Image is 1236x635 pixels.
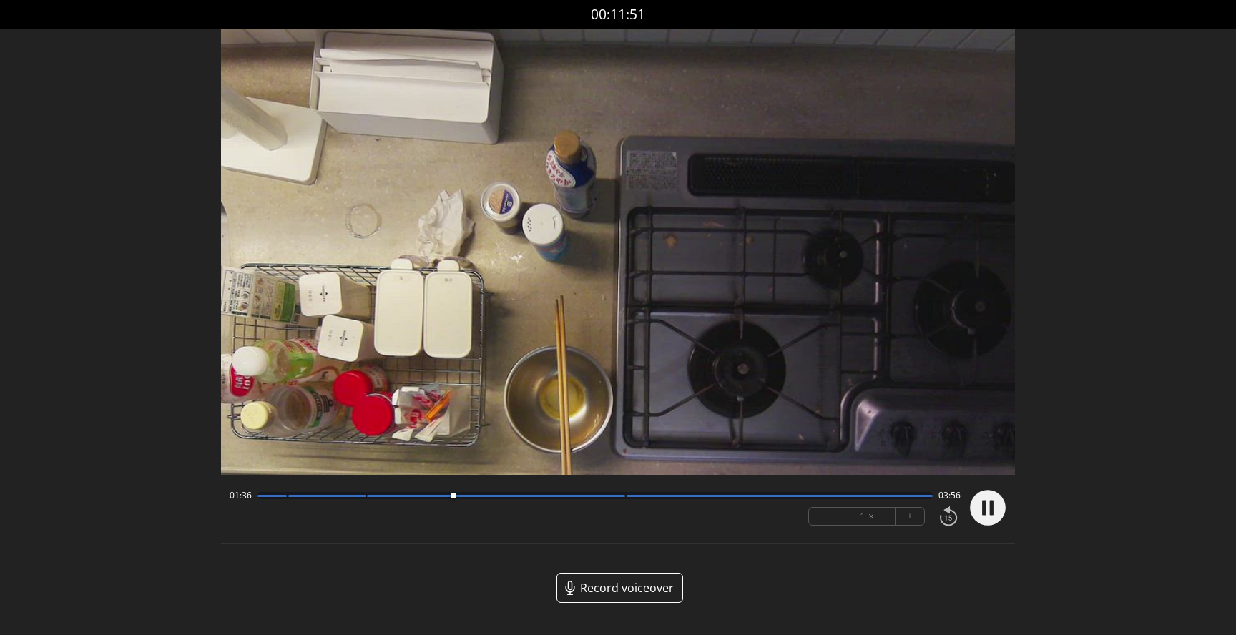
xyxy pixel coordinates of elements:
span: 01:36 [230,490,252,501]
button: − [809,508,838,525]
button: + [896,508,924,525]
a: 00:11:51 [591,4,645,25]
div: 1 × [838,508,896,525]
span: 03:56 [938,490,961,501]
span: Record voiceover [580,579,674,596]
a: Record voiceover [556,573,683,603]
